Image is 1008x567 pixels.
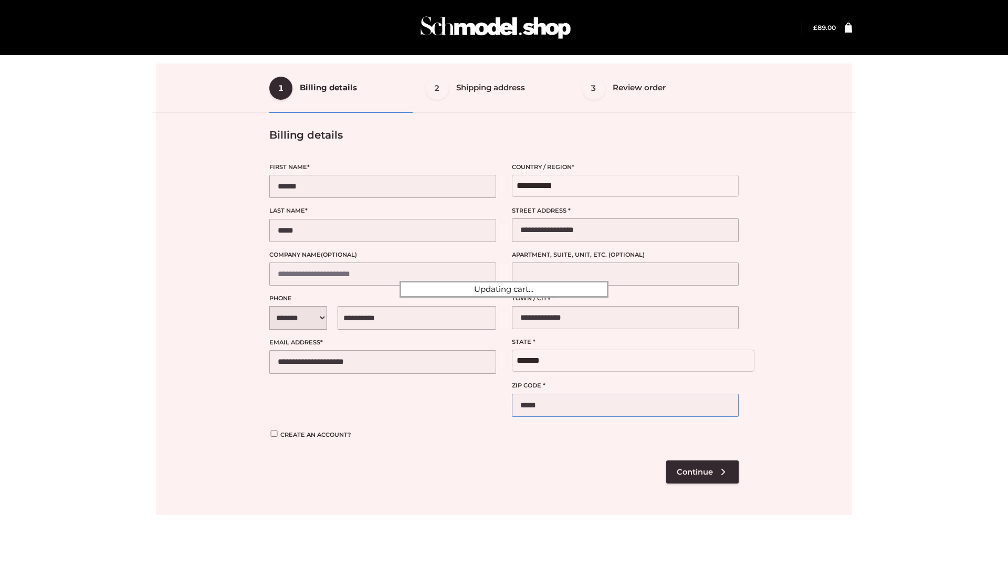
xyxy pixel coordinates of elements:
span: £ [813,24,817,31]
bdi: 89.00 [813,24,836,31]
img: Schmodel Admin 964 [417,7,574,48]
div: Updating cart... [400,281,608,298]
a: £89.00 [813,24,836,31]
